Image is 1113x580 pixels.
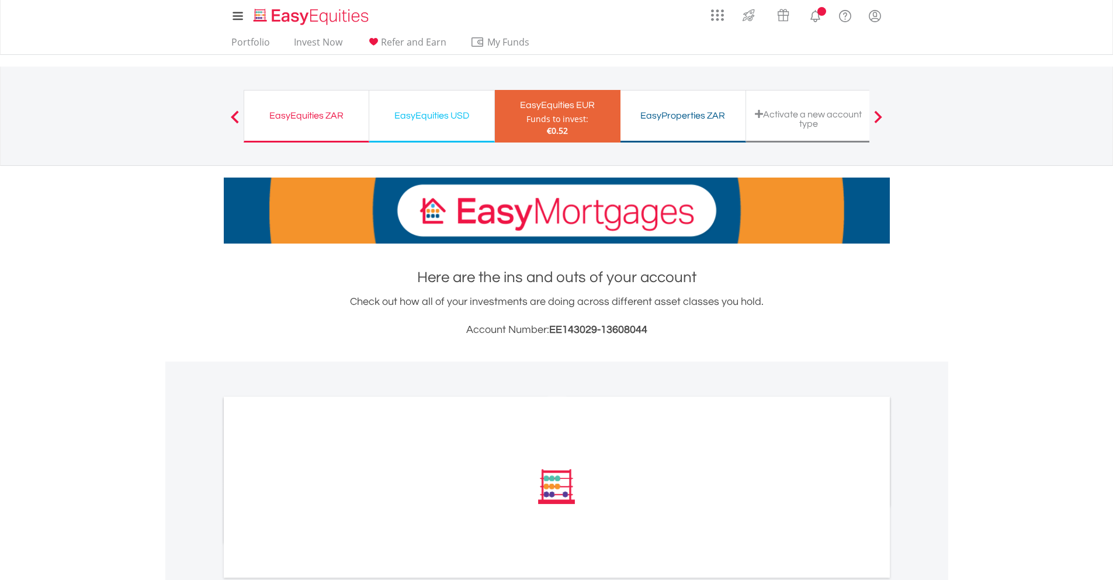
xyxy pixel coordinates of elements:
a: Home page [249,3,373,26]
a: Invest Now [289,36,347,54]
span: EE143029-13608044 [549,324,647,335]
a: AppsGrid [703,3,731,22]
a: Portfolio [227,36,275,54]
h1: Here are the ins and outs of your account [224,267,890,288]
span: My Funds [470,34,547,50]
div: Funds to invest: [526,113,588,125]
a: Notifications [800,3,830,26]
span: Refer and Earn [381,36,446,48]
div: EasyProperties ZAR [627,107,738,124]
img: vouchers-v2.svg [774,6,793,25]
a: Refer and Earn [362,36,451,54]
img: thrive-v2.svg [739,6,758,25]
h3: Account Number: [224,322,890,338]
img: grid-menu-icon.svg [711,9,724,22]
img: EasyEquities_Logo.png [251,7,373,26]
div: Check out how all of your investments are doing across different asset classes you hold. [224,294,890,338]
a: My Profile [860,3,890,29]
div: EasyEquities ZAR [251,107,362,124]
div: EasyEquities USD [376,107,487,124]
div: EasyEquities EUR [502,97,613,113]
img: EasyMortage Promotion Banner [224,178,890,244]
a: FAQ's and Support [830,3,860,26]
div: Activate a new account type [753,109,864,128]
a: Vouchers [766,3,800,25]
span: €0.52 [547,125,568,136]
